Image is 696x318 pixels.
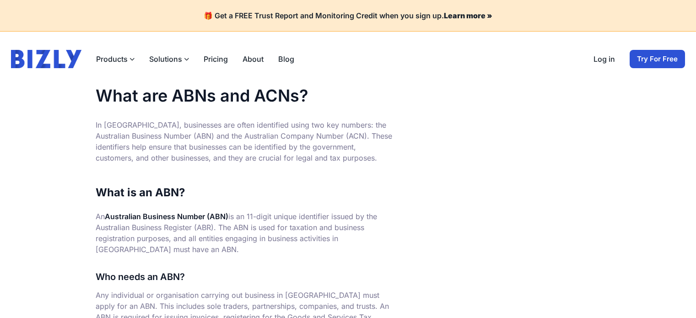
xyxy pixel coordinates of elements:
[243,54,264,65] a: About
[96,54,135,65] button: Products
[593,54,615,65] a: Log in
[96,269,393,284] h3: Who needs an ABN?
[11,11,685,20] h4: 🎁 Get a FREE Trust Report and Monitoring Credit when you sign up.
[96,211,393,255] p: An is an 11-digit unique identifier issued by the Australian Business Register (ABR). The ABN is ...
[96,86,393,105] h1: What are ABNs and ACNs?
[444,11,492,20] a: Learn more »
[204,54,228,65] a: Pricing
[105,212,228,221] strong: Australian Business Number (ABN)
[630,50,685,68] a: Try For Free
[96,119,393,163] p: In [GEOGRAPHIC_DATA], businesses are often identified using two key numbers: the Australian Busin...
[149,54,189,65] button: Solutions
[278,54,294,65] a: Blog
[96,185,393,200] h2: What is an ABN?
